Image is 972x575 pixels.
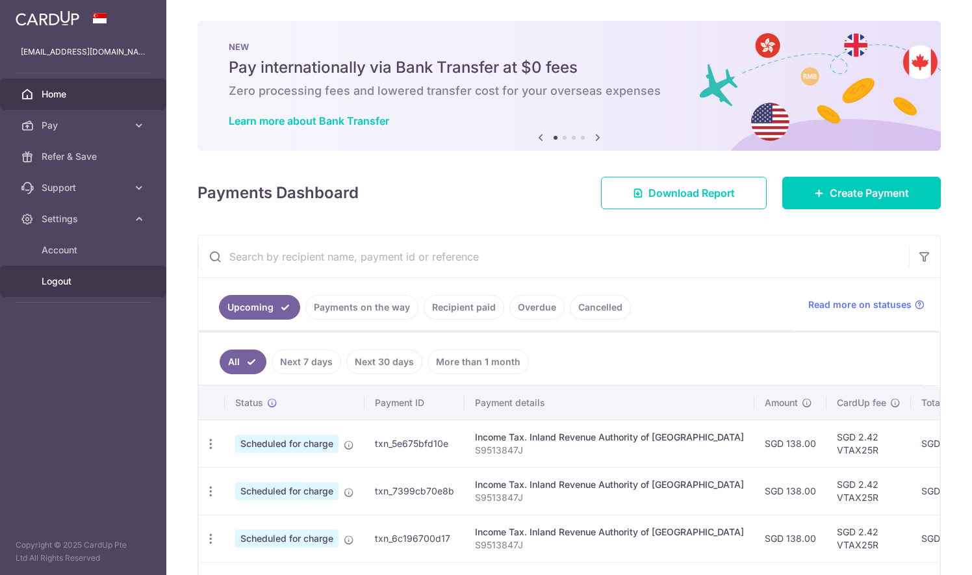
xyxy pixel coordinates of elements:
[364,467,465,515] td: txn_7399cb70e8b
[229,57,910,78] h5: Pay internationally via Bank Transfer at $0 fees
[754,515,826,562] td: SGD 138.00
[754,420,826,467] td: SGD 138.00
[475,431,744,444] div: Income Tax. Inland Revenue Authority of [GEOGRAPHIC_DATA]
[42,275,127,288] span: Logout
[475,444,744,457] p: S9513847J
[826,515,911,562] td: SGD 2.42 VTAX25R
[475,478,744,491] div: Income Tax. Inland Revenue Authority of [GEOGRAPHIC_DATA]
[648,185,735,201] span: Download Report
[229,83,910,99] h6: Zero processing fees and lowered transfer cost for your overseas expenses
[229,42,910,52] p: NEW
[754,467,826,515] td: SGD 138.00
[570,295,631,320] a: Cancelled
[42,244,127,257] span: Account
[826,467,911,515] td: SGD 2.42 VTAX25R
[364,515,465,562] td: txn_6c196700d17
[198,21,941,151] img: Bank transfer banner
[305,295,418,320] a: Payments on the way
[475,539,744,552] p: S9513847J
[42,181,127,194] span: Support
[229,114,389,127] a: Learn more about Bank Transfer
[16,10,79,26] img: CardUp
[837,396,886,409] span: CardUp fee
[235,435,339,453] span: Scheduled for charge
[782,177,941,209] a: Create Payment
[826,420,911,467] td: SGD 2.42 VTAX25R
[364,420,465,467] td: txn_5e675bfd10e
[921,396,964,409] span: Total amt.
[42,88,127,101] span: Home
[198,181,359,205] h4: Payments Dashboard
[42,150,127,163] span: Refer & Save
[235,482,339,500] span: Scheduled for charge
[808,298,912,311] span: Read more on statuses
[42,212,127,225] span: Settings
[42,119,127,132] span: Pay
[765,396,798,409] span: Amount
[475,491,744,504] p: S9513847J
[21,45,146,58] p: [EMAIL_ADDRESS][DOMAIN_NAME]
[428,350,529,374] a: More than 1 month
[465,386,754,420] th: Payment details
[235,396,263,409] span: Status
[198,236,909,277] input: Search by recipient name, payment id or reference
[509,295,565,320] a: Overdue
[235,530,339,548] span: Scheduled for charge
[272,350,341,374] a: Next 7 days
[346,350,422,374] a: Next 30 days
[220,350,266,374] a: All
[475,526,744,539] div: Income Tax. Inland Revenue Authority of [GEOGRAPHIC_DATA]
[219,295,300,320] a: Upcoming
[601,177,767,209] a: Download Report
[830,185,909,201] span: Create Payment
[364,386,465,420] th: Payment ID
[808,298,925,311] a: Read more on statuses
[424,295,504,320] a: Recipient paid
